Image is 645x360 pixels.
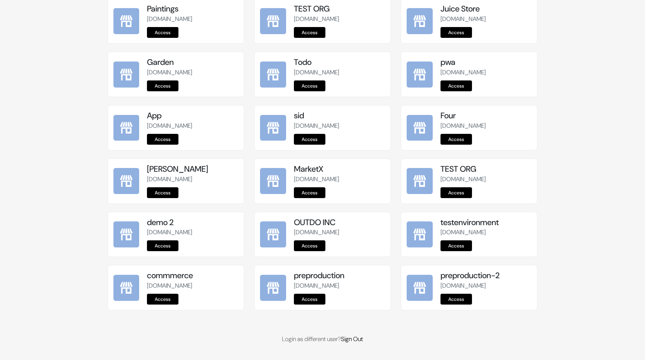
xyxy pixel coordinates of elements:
[407,275,433,301] img: preproduction-2
[407,115,433,141] img: Four
[294,240,325,251] a: Access
[294,111,385,121] h5: sid
[294,121,385,130] p: [DOMAIN_NAME]
[440,4,532,14] h5: Juice Store
[407,62,433,88] img: pwa
[440,228,532,237] p: [DOMAIN_NAME]
[113,221,139,247] img: demo 2
[440,218,532,227] h5: testenvironment
[294,57,385,67] h5: Todo
[294,294,325,305] a: Access
[440,121,532,130] p: [DOMAIN_NAME]
[440,281,532,290] p: [DOMAIN_NAME]
[108,335,538,344] p: Login as different user?
[147,15,238,24] p: [DOMAIN_NAME]
[113,115,139,141] img: App
[341,335,363,343] a: Sign Out
[440,27,472,38] a: Access
[147,134,178,145] a: Access
[260,115,286,141] img: sid
[407,168,433,194] img: TEST ORG
[294,187,325,198] a: Access
[440,240,472,251] a: Access
[440,111,532,121] h5: Four
[294,271,385,281] h5: preproduction
[294,80,325,91] a: Access
[147,164,238,174] h5: [PERSON_NAME]
[147,121,238,130] p: [DOMAIN_NAME]
[440,134,472,145] a: Access
[147,218,238,227] h5: demo 2
[294,134,325,145] a: Access
[294,4,385,14] h5: TEST ORG
[147,281,238,290] p: [DOMAIN_NAME]
[113,168,139,194] img: kamal Da
[294,228,385,237] p: [DOMAIN_NAME]
[294,281,385,290] p: [DOMAIN_NAME]
[260,62,286,88] img: Todo
[294,175,385,184] p: [DOMAIN_NAME]
[440,57,532,67] h5: pwa
[440,175,532,184] p: [DOMAIN_NAME]
[147,4,238,14] h5: Paintings
[147,187,178,198] a: Access
[294,15,385,24] p: [DOMAIN_NAME]
[407,8,433,34] img: Juice Store
[113,275,139,301] img: commmerce
[113,8,139,34] img: Paintings
[147,111,238,121] h5: App
[147,228,238,237] p: [DOMAIN_NAME]
[440,187,472,198] a: Access
[440,80,472,91] a: Access
[260,221,286,247] img: OUTDO INC
[440,15,532,24] p: [DOMAIN_NAME]
[260,168,286,194] img: MarketX
[440,68,532,77] p: [DOMAIN_NAME]
[294,164,385,174] h5: MarketX
[147,68,238,77] p: [DOMAIN_NAME]
[147,27,178,38] a: Access
[294,68,385,77] p: [DOMAIN_NAME]
[147,240,178,251] a: Access
[113,62,139,88] img: Garden
[440,164,532,174] h5: TEST ORG
[407,221,433,247] img: testenvironment
[147,294,178,305] a: Access
[440,271,532,281] h5: preproduction-2
[147,271,238,281] h5: commmerce
[294,218,385,227] h5: OUTDO INC
[294,27,325,38] a: Access
[260,275,286,301] img: preproduction
[147,175,238,184] p: [DOMAIN_NAME]
[440,294,472,305] a: Access
[147,80,178,91] a: Access
[260,8,286,34] img: TEST ORG
[147,57,238,67] h5: Garden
